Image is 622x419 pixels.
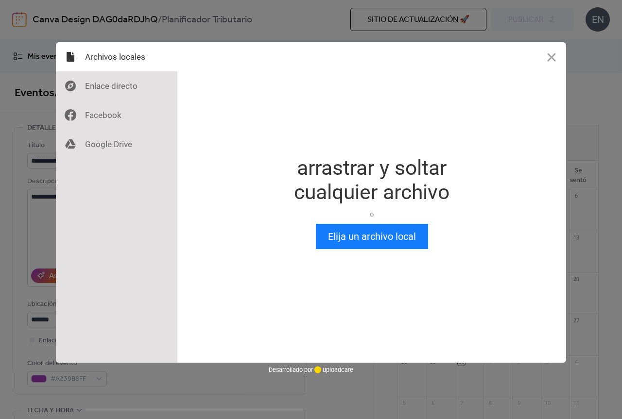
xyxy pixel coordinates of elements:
[316,224,428,249] button: Elija un archivo local
[297,156,447,180] font: arrastrar y soltar
[328,231,416,242] font: Elija un archivo local
[537,42,566,71] button: Cerca
[269,366,313,373] font: Desarrollado por
[56,130,177,159] div: Google Drive
[56,42,177,71] div: Archivos locales
[370,210,374,218] font: o
[56,101,177,130] div: Facebook
[313,366,353,373] a: uploadcare
[323,366,353,373] font: uploadcare
[56,71,177,101] div: Enlace directo
[294,180,449,204] font: cualquier archivo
